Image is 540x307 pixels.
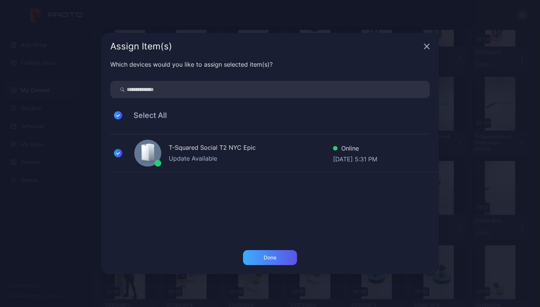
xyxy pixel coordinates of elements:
div: Update Available [169,154,333,163]
div: Done [264,255,276,261]
div: [DATE] 5:31 PM [333,155,377,162]
button: Done [243,250,297,265]
div: T-Squared Social T2 NYC Epic [169,143,333,154]
div: Which devices would you like to assign selected item(s)? [110,60,430,69]
span: Select All [126,111,167,120]
div: Assign Item(s) [110,42,421,51]
div: Online [333,144,377,155]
